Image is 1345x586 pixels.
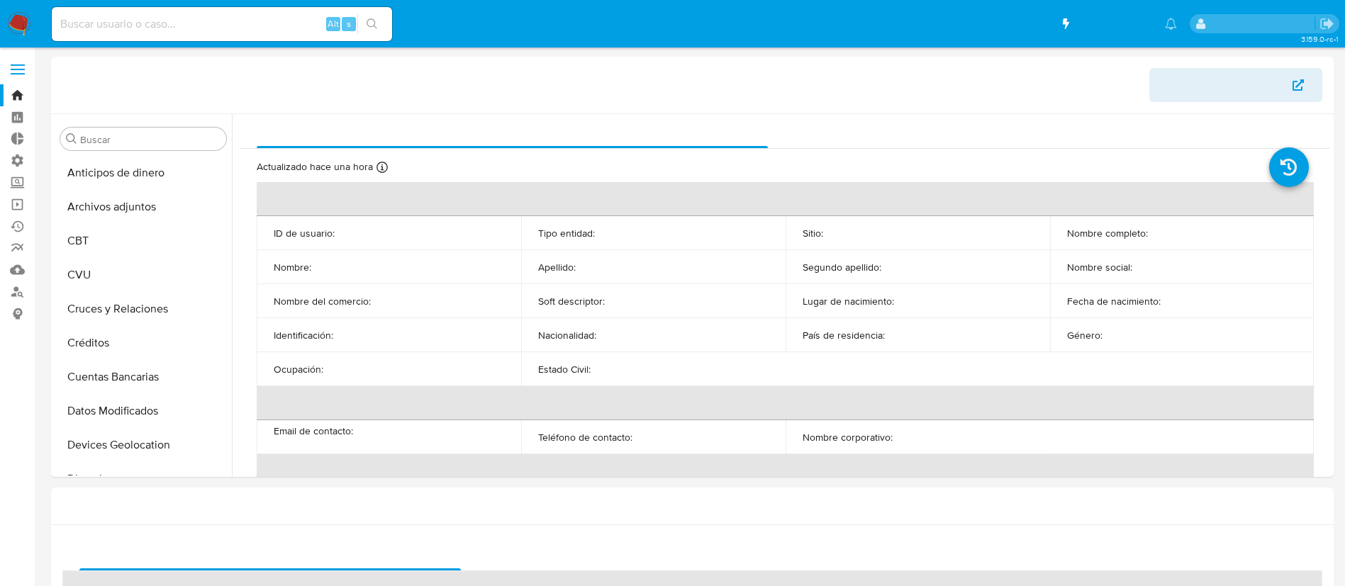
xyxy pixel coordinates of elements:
[1211,17,1315,30] p: delfina.delascarreras@mercadolibre.com
[610,295,613,308] p: -
[329,363,425,376] p: Trabajador autonomo
[1067,261,1132,274] p: Nombre social :
[257,182,1314,216] th: Datos personales
[257,160,373,174] p: Actualizado hace una hora
[1067,227,1148,240] p: Nombre completo :
[55,156,232,190] button: Anticipos de dinero
[1154,227,1232,240] p: [PERSON_NAME]
[347,17,351,30] span: s
[1067,295,1161,308] p: Fecha de nacimiento :
[340,227,390,240] p: 1003621161
[52,15,392,33] input: Buscar usuario o caso...
[803,329,885,342] p: País de residencia :
[1108,329,1117,342] p: M
[803,431,893,444] p: Nombre corporativo :
[62,78,182,92] h1: Información de Usuario
[538,329,596,342] p: Nacionalidad :
[581,261,659,274] p: [PERSON_NAME]
[274,295,371,308] p: Nombre del comercio :
[80,133,221,146] input: Buscar
[274,329,333,342] p: Identificación :
[274,437,436,450] p: [EMAIL_ADDRESS][DOMAIN_NAME]
[376,295,379,308] p: -
[601,227,638,240] p: Persona
[1149,68,1322,102] button: Ver Mirada por Persona
[492,123,532,139] span: Usuario
[55,190,232,224] button: Archivos adjuntos
[803,261,881,274] p: Segundo apellido :
[55,360,232,394] button: Cuentas Bancarias
[891,329,893,342] p: -
[898,431,901,444] p: -
[1067,329,1103,342] p: Género :
[1138,261,1168,274] p: Matias
[1029,123,1086,139] span: KYC Status
[596,363,627,376] p: Soltero
[357,14,386,34] button: search-icon
[1165,18,1177,30] a: Notificaciones
[62,499,1322,513] h1: Contactos
[803,227,823,240] p: Sitio :
[1319,16,1334,31] a: Salir
[1168,68,1289,102] span: Ver Mirada por Persona
[638,431,725,444] p: [PHONE_NUMBER]
[55,462,232,496] button: Direcciones
[803,295,894,308] p: Lugar de nacimiento :
[339,329,429,342] p: CUIL 20400898902
[538,261,576,274] p: Apellido :
[55,292,232,326] button: Cruces y Relaciones
[887,261,890,274] p: -
[274,424,353,437] p: Email de contacto :
[829,227,849,240] p: MLA
[55,394,232,428] button: Datos Modificados
[257,386,1314,420] th: Información de contacto
[1071,16,1151,31] span: Accesos rápidos
[55,224,232,258] button: CBT
[1166,295,1196,308] p: [DATE]
[317,261,395,274] p: [PERSON_NAME]
[240,545,301,561] span: Historial CX
[328,17,339,30] span: Alt
[538,431,632,444] p: Teléfono de contacto :
[602,329,615,342] p: AR
[1090,545,1114,561] span: Chat
[900,295,903,308] p: -
[274,227,335,240] p: ID de usuario :
[538,363,591,376] p: Estado Civil :
[538,227,595,240] p: Tipo entidad :
[66,133,77,145] button: Buscar
[658,545,714,561] span: Soluciones
[55,428,232,462] button: Devices Geolocation
[55,326,232,360] button: Créditos
[274,363,323,376] p: Ocupación :
[55,258,232,292] button: CVU
[257,454,1314,488] th: Verificación y cumplimiento
[274,261,311,274] p: Nombre :
[538,295,605,308] p: Soft descriptor :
